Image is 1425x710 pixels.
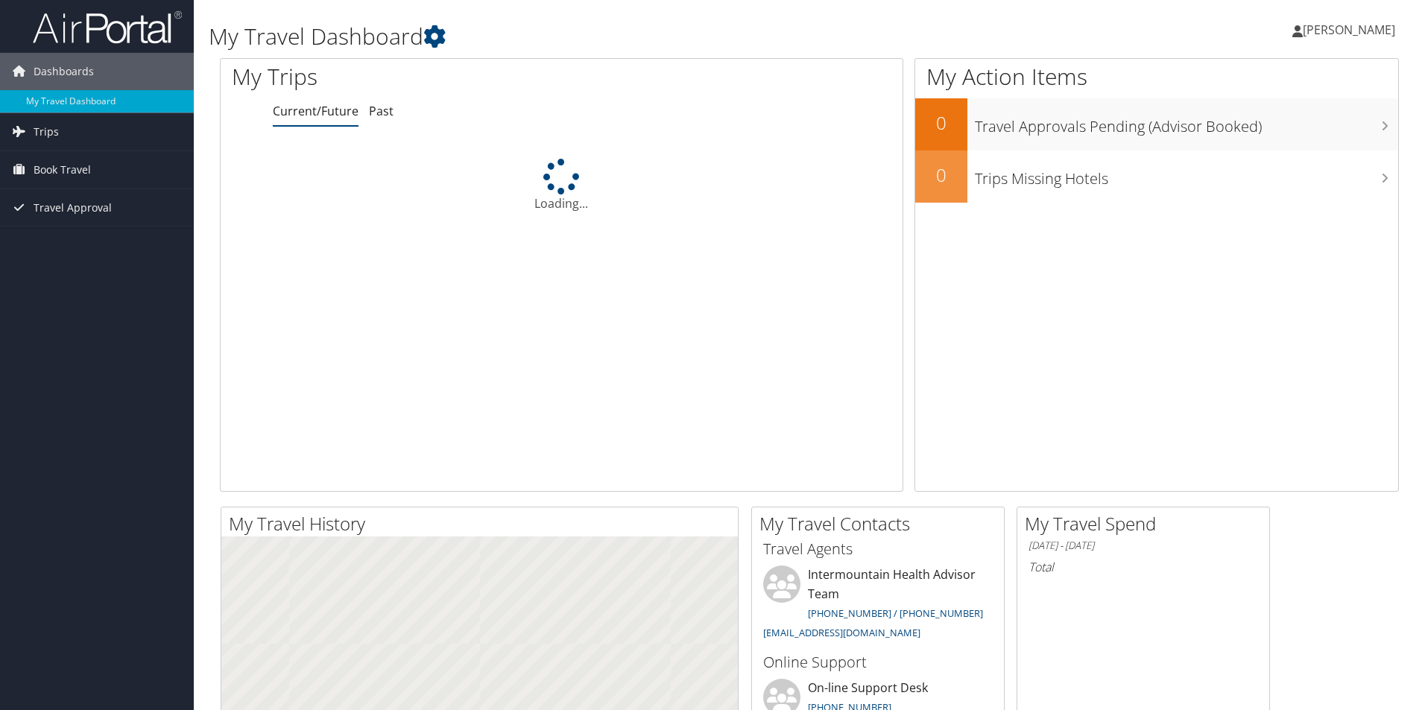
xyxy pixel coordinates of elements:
a: [PHONE_NUMBER] / [PHONE_NUMBER] [808,606,983,620]
h2: My Travel Spend [1025,511,1269,536]
span: [PERSON_NAME] [1303,22,1395,38]
div: Loading... [221,159,903,212]
a: Past [369,103,394,119]
a: 0Trips Missing Hotels [915,150,1398,203]
span: Book Travel [34,151,91,188]
span: Dashboards [34,53,94,90]
h3: Travel Approvals Pending (Advisor Booked) [975,109,1398,137]
h1: My Action Items [915,61,1398,92]
span: Trips [34,113,59,150]
a: [EMAIL_ADDRESS][DOMAIN_NAME] [763,626,920,639]
h3: Online Support [763,652,993,673]
a: 0Travel Approvals Pending (Advisor Booked) [915,98,1398,150]
h1: My Travel Dashboard [209,21,1010,52]
h1: My Trips [232,61,607,92]
span: Travel Approval [34,189,112,226]
h2: 0 [915,162,967,188]
h6: Total [1029,559,1258,575]
h3: Trips Missing Hotels [975,161,1398,189]
h3: Travel Agents [763,539,993,560]
a: Current/Future [273,103,358,119]
li: Intermountain Health Advisor Team [756,565,1000,645]
a: [PERSON_NAME] [1292,7,1410,52]
img: airportal-logo.png [33,10,182,45]
h6: [DATE] - [DATE] [1029,539,1258,553]
h2: My Travel Contacts [759,511,1004,536]
h2: 0 [915,110,967,136]
h2: My Travel History [229,511,738,536]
